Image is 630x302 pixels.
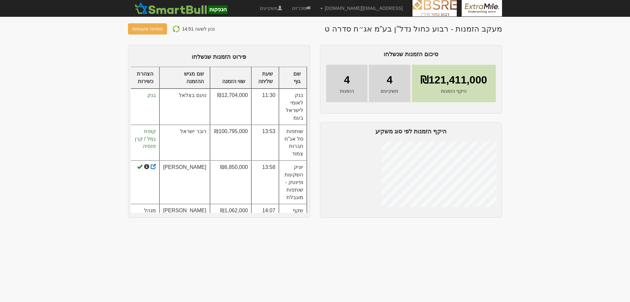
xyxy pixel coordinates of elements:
[182,25,215,33] p: נכון לשעה 14:51
[144,164,149,170] span: עודכן על ידי בתאריך 06.08.2025 13:35
[279,89,307,125] td: בנק לאומי לישראל בעמ
[251,204,279,240] td: 14:07
[251,67,279,89] th: שעת שליחה
[133,2,229,15] img: סמארטבול - מערכת לניהול הנפקות
[381,88,398,94] span: משקיעים
[340,88,354,94] span: הזמנות
[128,23,167,35] button: פתיחת מעטפות
[210,89,252,125] td: ₪12,704,000
[375,128,447,135] span: היקף הזמנות לפי סוג משקיע
[279,125,307,161] td: שותפות סל אג"ח חברות צמוד
[159,125,210,161] td: רובר ישראל
[344,73,350,88] span: 4
[135,128,156,149] span: קופת גמל / קרן פנסיה
[251,161,279,204] td: 13:58
[210,204,252,240] td: ₪1,062,000
[325,25,502,33] h1: מעקב הזמנות - רבוע כחול נדל"ן בע"מ אג״ח סדרה ט
[279,161,307,204] td: יוניק השקעות ופינטק - שותפות מוגבלת
[384,51,438,58] span: סיכום הזמנות שנשלחו
[131,67,159,89] th: הצהרת כשירות
[279,67,307,89] th: שם גוף
[387,73,392,88] span: 4
[441,88,467,94] span: היקף הזמנות
[192,54,246,60] span: פירוט הזמנות שנשלחו
[159,89,210,125] td: נועם בצלאל
[210,67,252,89] th: שווי הזמנה
[210,125,252,161] td: ₪100,795,000
[172,25,180,33] img: refresh-icon.png
[251,89,279,125] td: 11:30
[251,125,279,161] td: 13:53
[279,204,307,240] td: שקף השקעות במעוף בע"מ
[147,92,156,98] span: בנק
[137,164,142,170] span: תאריך תפוגה 25.09.2025 (בעוד 23 ימים)
[420,73,487,88] span: ₪121,411,000
[159,161,210,204] td: [PERSON_NAME]
[210,161,252,204] td: ₪6,850,000
[159,67,210,89] th: שם מגיש ההזמנה
[142,208,156,221] span: מנהל תיקים
[159,204,210,240] td: [PERSON_NAME]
